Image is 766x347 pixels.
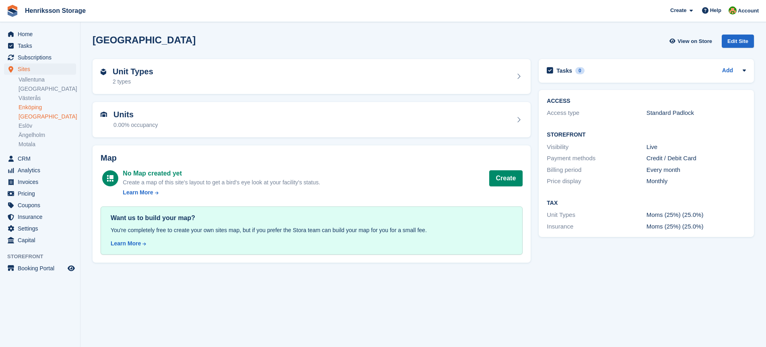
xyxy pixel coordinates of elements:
a: Add [722,66,733,76]
span: Subscriptions [18,52,66,63]
span: Sites [18,63,66,75]
div: Insurance [547,222,646,231]
img: Mikael Holmström [729,6,737,14]
img: unit-icn-7be61d7bf1b0ce9d3e12c5938cc71ed9869f7b940bace4675aadf7bd6d80202e.svg [101,112,107,117]
h2: Tasks [556,67,572,74]
div: Credit / Debit Card [647,154,746,163]
img: map-icn-white-8b231986280072e83805622d3debb4903e2986e43859118e7b4002611c8ef794.svg [107,175,113,182]
img: unit-type-icn-2b2737a686de81e16bb02015468b77c625bbabd49415b5ef34ead5e3b44a266d.svg [101,69,106,75]
span: Booking Portal [18,263,66,274]
h2: ACCESS [547,98,746,104]
span: Analytics [18,165,66,176]
span: Help [710,6,721,14]
div: Payment methods [547,154,646,163]
h2: Storefront [547,132,746,138]
span: Pricing [18,188,66,199]
a: View on Store [668,35,715,48]
a: menu [4,52,76,63]
a: Unit Types 2 types [93,59,531,94]
div: 2 types [113,78,153,86]
div: Learn More [123,188,153,197]
div: Create a map of this site's layout to get a bird's eye look at your facility's status. [123,178,320,187]
a: menu [4,63,76,75]
a: Ängelholm [19,131,76,139]
span: Account [738,7,759,15]
a: menu [4,176,76,188]
div: Unit Types [547,210,646,220]
div: No Map created yet [123,169,320,178]
a: [GEOGRAPHIC_DATA] [19,113,76,120]
h2: Map [101,153,523,163]
a: Learn More [123,188,320,197]
a: Västerås [19,94,76,102]
h2: Unit Types [113,67,153,76]
button: Create [489,170,523,186]
a: menu [4,235,76,246]
div: Price display [547,177,646,186]
div: Moms (25%) (25.0%) [647,210,746,220]
a: Units 0.00% occupancy [93,102,531,137]
img: stora-icon-8386f47178a22dfd0bd8f6a31ec36ba5ce8667c1dd55bd0f319d3a0aa187defe.svg [6,5,19,17]
a: menu [4,263,76,274]
div: Edit Site [722,35,754,48]
a: Motala [19,141,76,148]
a: Enköping [19,104,76,111]
a: [GEOGRAPHIC_DATA] [19,85,76,93]
span: Home [18,29,66,40]
span: Settings [18,223,66,234]
h2: Tax [547,200,746,206]
a: Vallentuna [19,76,76,84]
span: Tasks [18,40,66,51]
span: Insurance [18,211,66,222]
span: CRM [18,153,66,164]
div: Every month [647,165,746,175]
span: Coupons [18,200,66,211]
a: Learn More [111,239,513,248]
a: menu [4,223,76,234]
span: View on Store [677,37,712,45]
div: Billing period [547,165,646,175]
a: menu [4,40,76,51]
span: Invoices [18,176,66,188]
a: menu [4,153,76,164]
span: Storefront [7,253,80,261]
h2: Units [113,110,158,119]
div: Want us to build your map? [111,213,513,223]
div: Learn More [111,239,141,248]
a: Eslöv [19,122,76,130]
a: Henriksson Storage [22,4,89,17]
div: Monthly [647,177,746,186]
a: menu [4,29,76,40]
a: menu [4,200,76,211]
a: menu [4,211,76,222]
div: 0.00% occupancy [113,121,158,129]
span: Create [670,6,686,14]
a: menu [4,188,76,199]
div: Standard Padlock [647,108,746,118]
div: 0 [575,67,585,74]
a: menu [4,165,76,176]
span: Capital [18,235,66,246]
a: Edit Site [722,35,754,51]
h2: [GEOGRAPHIC_DATA] [93,35,196,45]
div: Live [647,143,746,152]
div: Moms (25%) (25.0%) [647,222,746,231]
div: Access type [547,108,646,118]
div: Visibility [547,143,646,152]
a: Preview store [66,263,76,273]
div: You're completely free to create your own sites map, but if you prefer the Stora team can build y... [111,226,513,235]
